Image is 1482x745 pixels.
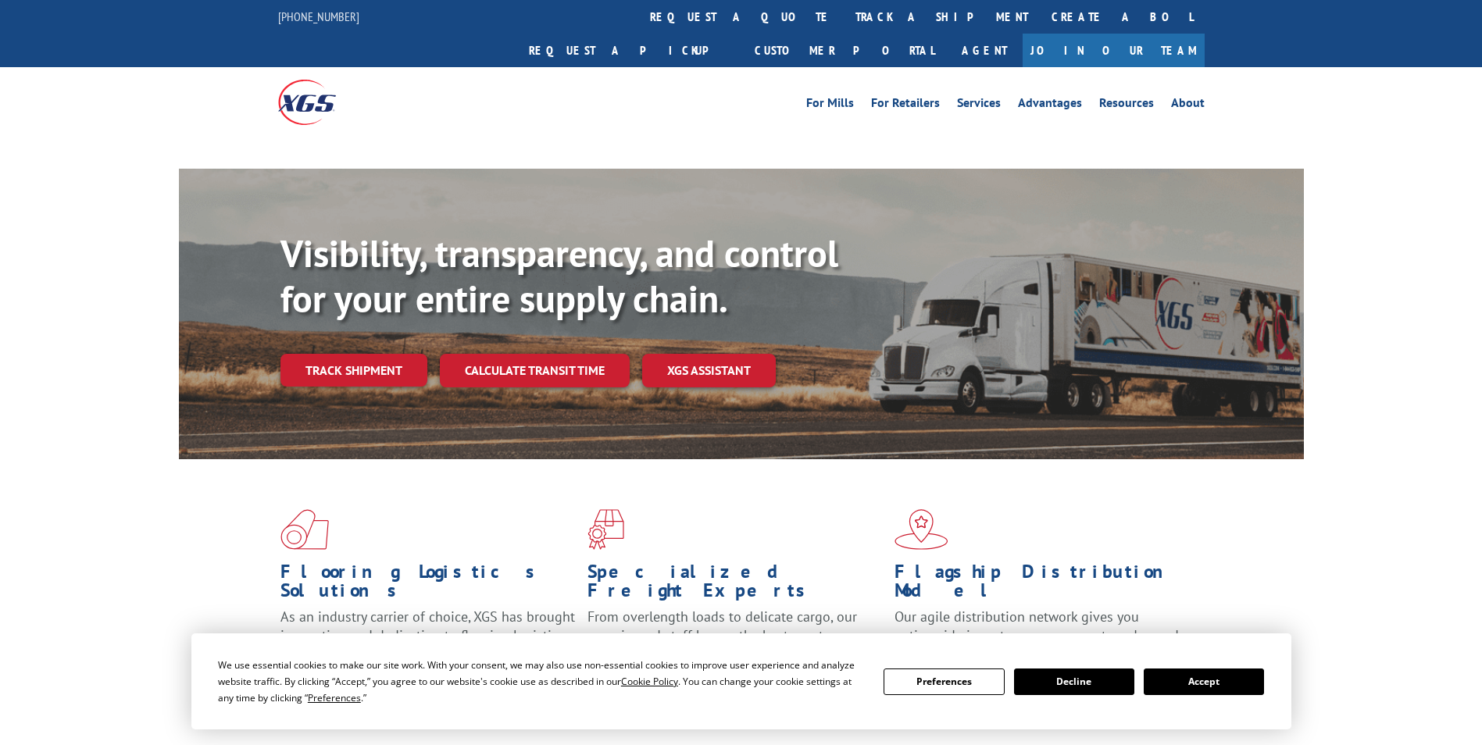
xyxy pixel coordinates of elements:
button: Preferences [884,668,1004,695]
b: Visibility, transparency, and control for your entire supply chain. [280,229,838,323]
img: xgs-icon-total-supply-chain-intelligence-red [280,509,329,550]
a: Resources [1099,97,1154,114]
a: Advantages [1018,97,1082,114]
button: Accept [1144,668,1264,695]
a: About [1171,97,1205,114]
a: [PHONE_NUMBER] [278,9,359,24]
a: XGS ASSISTANT [642,354,776,387]
span: As an industry carrier of choice, XGS has brought innovation and dedication to flooring logistics... [280,608,575,663]
span: Cookie Policy [621,675,678,688]
button: Decline [1014,668,1134,695]
img: xgs-icon-focused-on-flooring-red [587,509,624,550]
div: We use essential cookies to make our site work. With your consent, we may also use non-essential ... [218,657,865,706]
h1: Specialized Freight Experts [587,562,883,608]
a: For Mills [806,97,854,114]
span: Our agile distribution network gives you nationwide inventory management on demand. [895,608,1182,644]
a: Customer Portal [743,34,946,67]
a: Calculate transit time [440,354,630,387]
h1: Flooring Logistics Solutions [280,562,576,608]
a: Request a pickup [517,34,743,67]
div: Cookie Consent Prompt [191,633,1291,729]
a: Track shipment [280,354,427,387]
a: For Retailers [871,97,940,114]
a: Join Our Team [1023,34,1205,67]
p: From overlength loads to delicate cargo, our experienced staff knows the best way to move your fr... [587,608,883,677]
a: Agent [946,34,1023,67]
h1: Flagship Distribution Model [895,562,1190,608]
img: xgs-icon-flagship-distribution-model-red [895,509,948,550]
span: Preferences [308,691,361,704]
a: Services [957,97,1001,114]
